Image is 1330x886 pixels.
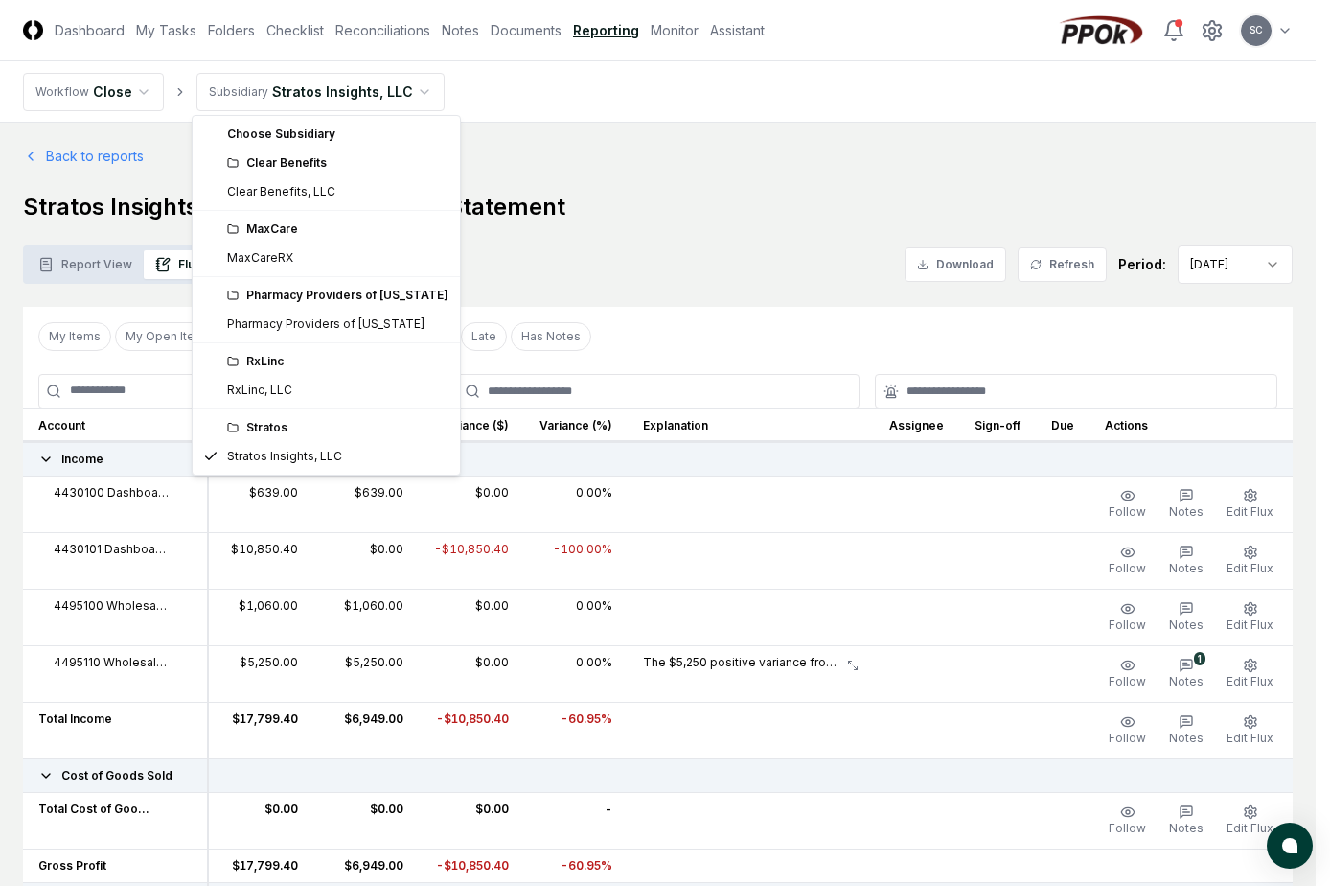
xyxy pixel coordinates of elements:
div: MaxCareRX [227,249,293,267]
div: RxLinc [227,353,448,370]
div: Pharmacy Providers of [US_STATE] [227,315,424,333]
div: RxLinc, LLC [227,382,292,399]
div: MaxCare [227,221,448,238]
div: Choose Subsidiary [196,120,456,149]
div: Clear Benefits, LLC [227,183,335,200]
div: Stratos [227,419,448,436]
div: Stratos Insights, LLC [227,448,342,465]
div: Clear Benefits [227,154,448,172]
div: Pharmacy Providers of [US_STATE] [227,287,448,304]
